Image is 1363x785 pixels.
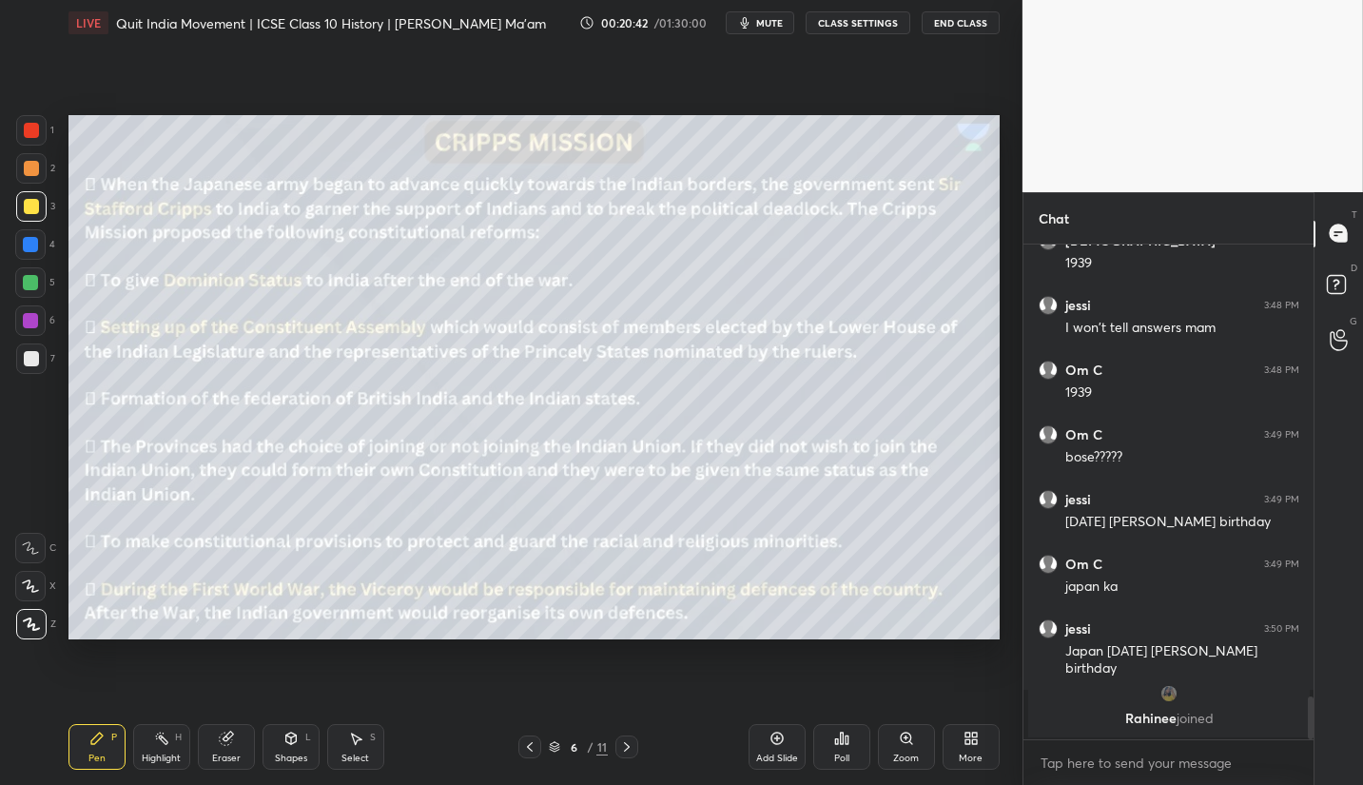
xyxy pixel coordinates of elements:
[1264,559,1299,570] div: 3:49 PM
[1264,364,1299,376] div: 3:48 PM
[587,741,593,753] div: /
[1039,361,1058,380] img: default.png
[1352,207,1357,222] p: T
[1065,254,1299,273] div: 1939
[1065,297,1091,314] h6: jessi
[15,229,55,260] div: 4
[596,738,608,756] div: 11
[1264,623,1299,635] div: 3:50 PM
[1023,245,1314,740] div: grid
[1176,709,1213,727] span: joined
[16,609,56,639] div: Z
[1065,319,1299,338] div: I won't tell answers mam
[1039,555,1058,574] img: default.png
[1350,314,1357,328] p: G
[15,267,55,298] div: 5
[16,115,54,146] div: 1
[305,733,311,742] div: L
[1065,578,1299,597] div: japan ka
[15,571,56,601] div: X
[1065,426,1102,443] h6: Om C
[834,754,849,763] div: Poll
[175,733,182,742] div: H
[806,11,910,34] button: CLASS SETTINGS
[68,11,108,34] div: LIVE
[1065,620,1091,638] h6: jessi
[1264,429,1299,441] div: 3:49 PM
[1065,383,1299,402] div: 1939
[275,754,307,763] div: Shapes
[1264,235,1299,246] div: 3:48 PM
[88,754,106,763] div: Pen
[1039,619,1058,638] img: default.png
[1065,491,1091,508] h6: jessi
[1065,362,1102,379] h6: Om C
[1065,642,1299,678] div: Japan [DATE] [PERSON_NAME] birthday
[111,733,117,742] div: P
[1065,513,1299,532] div: [DATE] [PERSON_NAME] birthday
[16,153,55,184] div: 2
[893,754,919,763] div: Zoom
[1039,296,1058,315] img: default.png
[1264,494,1299,505] div: 3:49 PM
[756,754,798,763] div: Add Slide
[1264,300,1299,311] div: 3:48 PM
[16,191,55,222] div: 3
[212,754,241,763] div: Eraser
[1039,425,1058,444] img: default.png
[1040,711,1298,726] p: Rahinee
[370,733,376,742] div: S
[1065,448,1299,467] div: bose?????
[922,11,1000,34] button: End Class
[756,16,783,29] span: mute
[142,754,181,763] div: Highlight
[1023,193,1084,244] p: Chat
[15,305,55,336] div: 6
[16,343,55,374] div: 7
[1065,232,1216,249] h6: [DEMOGRAPHIC_DATA]
[1159,684,1178,703] img: 1c915accc43b43639483c54ca9ef5d32.jpg
[15,533,56,563] div: C
[116,14,546,32] h4: Quit India Movement | ICSE Class 10 History | [PERSON_NAME] Ma'am
[341,754,369,763] div: Select
[564,741,583,753] div: 6
[1039,490,1058,509] img: default.png
[1065,556,1102,573] h6: Om C
[726,11,794,34] button: mute
[959,754,983,763] div: More
[1351,261,1357,275] p: D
